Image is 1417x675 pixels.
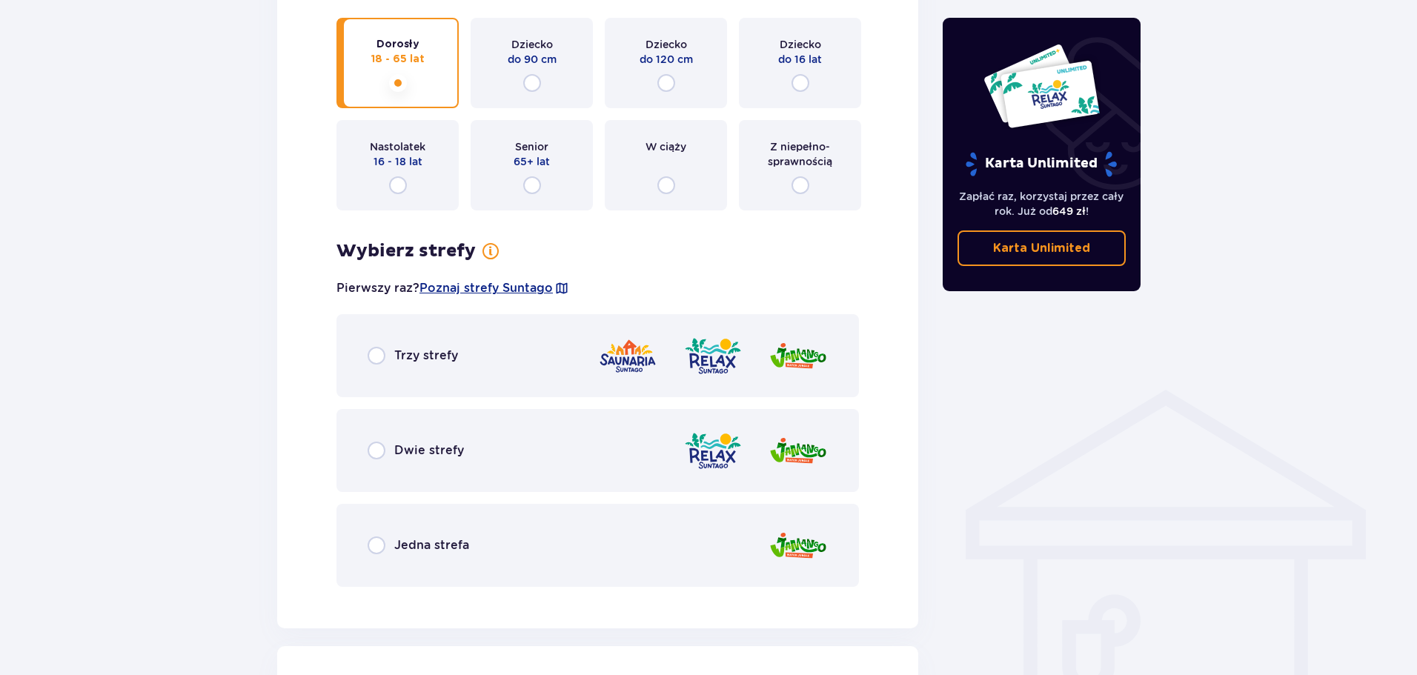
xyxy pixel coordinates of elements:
img: zone logo [769,525,828,567]
p: W ciąży [646,139,686,154]
p: do 16 lat [778,52,822,67]
p: Dziecko [511,37,553,52]
p: Jedna strefa [394,537,469,553]
img: zone logo [769,430,828,472]
img: zone logo [769,335,828,377]
img: zone logo [683,430,743,472]
p: Nastolatek [370,139,425,154]
p: 16 - 18 lat [374,154,422,169]
a: Karta Unlimited [958,230,1126,266]
a: Poznaj strefy Suntago [419,280,553,296]
p: Wybierz strefy [336,240,476,262]
p: Dziecko [780,37,821,52]
p: 18 - 65 lat [371,52,425,67]
img: zone logo [683,335,743,377]
p: Z niepełno­sprawnością [752,139,848,169]
p: 65+ lat [514,154,550,169]
p: do 90 cm [508,52,557,67]
p: Pierwszy raz? [336,280,569,296]
p: Dorosły [376,37,419,52]
p: Karta Unlimited [964,151,1118,177]
p: Karta Unlimited [993,240,1090,256]
p: Trzy strefy [394,348,458,364]
img: zone logo [598,335,657,377]
p: Dwie strefy [394,442,464,459]
p: do 120 cm [640,52,693,67]
span: 649 zł [1052,205,1086,217]
p: Dziecko [646,37,687,52]
p: Zapłać raz, korzystaj przez cały rok. Już od ! [958,189,1126,219]
p: Senior [515,139,548,154]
